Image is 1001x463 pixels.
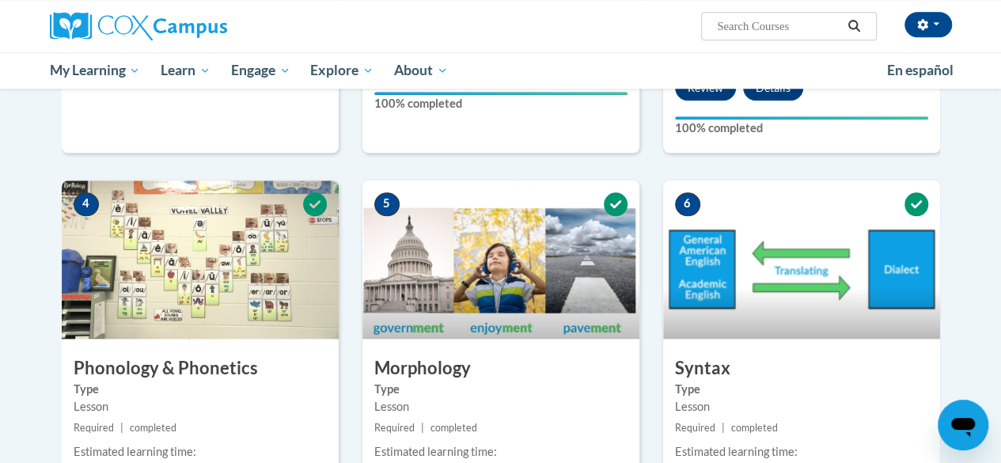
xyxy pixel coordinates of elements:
[374,95,628,112] label: 100% completed
[675,116,928,120] div: Your progress
[887,62,954,78] span: En español
[62,356,339,381] h3: Phonology & Phonetics
[374,443,628,461] div: Estimated learning time:
[715,17,842,36] input: Search Courses
[74,443,327,461] div: Estimated learning time:
[40,52,151,89] a: My Learning
[120,422,123,434] span: |
[374,381,628,398] label: Type
[675,422,715,434] span: Required
[384,52,458,89] a: About
[675,120,928,137] label: 100% completed
[221,52,301,89] a: Engage
[430,422,477,434] span: completed
[421,422,424,434] span: |
[374,398,628,416] div: Lesson
[731,422,778,434] span: completed
[74,422,114,434] span: Required
[362,180,639,339] img: Course Image
[50,12,227,40] img: Cox Campus
[394,61,448,80] span: About
[938,400,988,450] iframe: Button to launch messaging window
[231,61,290,80] span: Engage
[74,192,99,216] span: 4
[722,422,725,434] span: |
[74,398,327,416] div: Lesson
[49,61,140,80] span: My Learning
[842,17,866,36] button: Search
[362,356,639,381] h3: Morphology
[675,381,928,398] label: Type
[374,422,415,434] span: Required
[663,180,940,339] img: Course Image
[310,61,373,80] span: Explore
[877,54,964,87] a: En español
[675,192,700,216] span: 6
[130,422,176,434] span: completed
[150,52,221,89] a: Learn
[300,52,384,89] a: Explore
[675,443,928,461] div: Estimated learning time:
[374,192,400,216] span: 5
[38,52,964,89] div: Main menu
[62,180,339,339] img: Course Image
[904,12,952,37] button: Account Settings
[161,61,210,80] span: Learn
[675,398,928,416] div: Lesson
[663,356,940,381] h3: Syntax
[50,12,335,40] a: Cox Campus
[74,381,327,398] label: Type
[374,92,628,95] div: Your progress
